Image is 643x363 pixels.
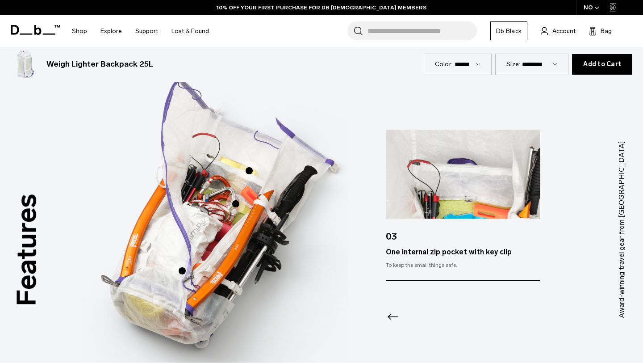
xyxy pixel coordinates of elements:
a: Explore [100,15,122,47]
span: Bag [601,26,612,36]
a: 10% OFF YOUR FIRST PURCHASE FOR DB [DEMOGRAPHIC_DATA] MEMBERS [217,4,426,12]
a: Shop [72,15,87,47]
nav: Main Navigation [65,15,216,47]
div: To keep the small things safe. [386,262,540,270]
a: Db Black [490,21,527,40]
div: One internal zip pocket with key clip [386,247,540,258]
button: Bag [589,25,612,36]
div: 03 [386,219,540,247]
div: Previous slide [386,310,398,329]
h3: Features [6,194,47,306]
img: Weigh_Lighter_Backpack_25L_1.png [11,50,39,79]
a: Support [135,15,158,47]
span: Add to Cart [583,61,621,68]
label: Color: [435,59,453,69]
label: Size: [506,59,520,69]
a: Account [541,25,576,36]
button: Add to Cart [572,54,632,75]
span: Account [552,26,576,36]
h3: Weigh Lighter Backpack 25L [46,59,153,70]
a: Lost & Found [171,15,209,47]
